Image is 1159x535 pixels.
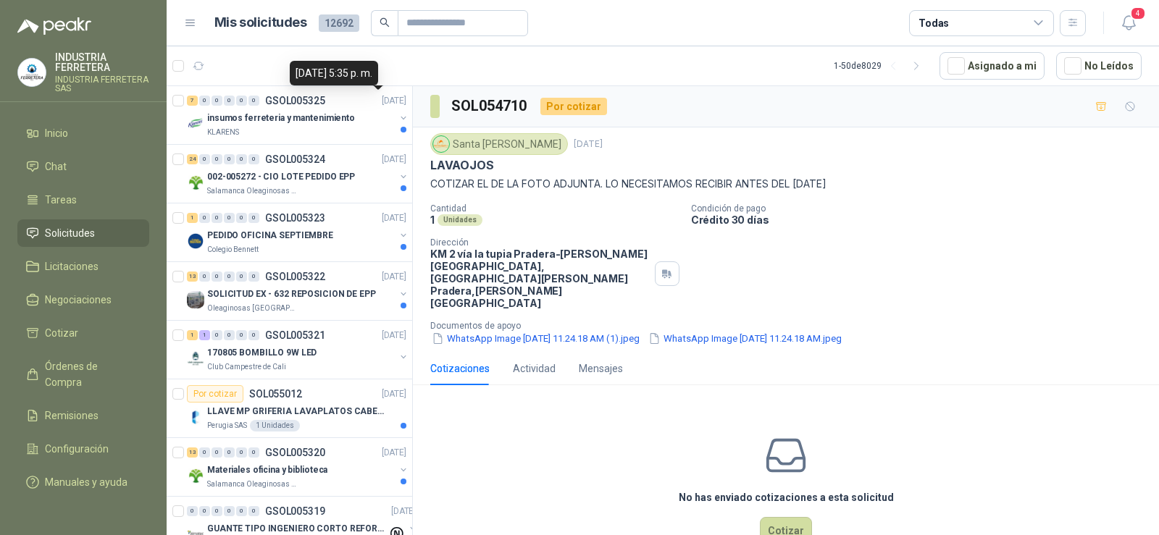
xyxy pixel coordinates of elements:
[451,95,529,117] h3: SOL054710
[199,447,210,458] div: 0
[187,408,204,426] img: Company Logo
[207,405,388,418] p: LLAVE MP GRIFERIA LAVAPLATOS CABEZA EXTRAIBLE
[248,447,259,458] div: 0
[207,463,327,477] p: Materiales oficina y biblioteca
[1056,52,1142,80] button: No Leídos
[17,153,149,180] a: Chat
[187,291,204,308] img: Company Logo
[187,232,204,250] img: Company Logo
[212,271,222,282] div: 0
[265,154,325,164] p: GSOL005324
[319,14,359,32] span: 12692
[207,170,355,184] p: 002-005272 - CIO LOTE PEDIDO EPP
[17,468,149,496] a: Manuales y ayuda
[430,321,1153,331] p: Documentos de apoyo
[430,214,435,226] p: 1
[212,330,222,340] div: 0
[212,96,222,106] div: 0
[199,96,210,106] div: 0
[249,389,302,399] p: SOL055012
[17,402,149,429] a: Remisiones
[45,325,78,341] span: Cotizar
[45,408,99,424] span: Remisiones
[187,96,198,106] div: 7
[380,17,390,28] span: search
[224,271,235,282] div: 0
[265,213,325,223] p: GSOL005323
[265,96,325,106] p: GSOL005325
[45,159,67,174] span: Chat
[579,361,623,376] div: Mensajes
[187,447,198,458] div: 13
[940,52,1045,80] button: Asignado a mi
[17,353,149,396] a: Órdenes de Compra
[45,358,135,390] span: Órdenes de Compra
[430,361,490,376] div: Cotizaciones
[236,330,247,340] div: 0
[679,489,894,505] h3: No has enviado cotizaciones a esta solicitud
[187,271,198,282] div: 13
[430,203,679,214] p: Cantidad
[540,98,607,115] div: Por cotizar
[430,237,649,248] p: Dirección
[17,286,149,313] a: Negociaciones
[17,435,149,463] a: Configuración
[382,153,406,167] p: [DATE]
[207,479,298,490] p: Salamanca Oleaginosas SAS
[248,213,259,223] div: 0
[1116,10,1142,36] button: 4
[224,213,235,223] div: 0
[236,213,247,223] div: 0
[17,17,91,35] img: Logo peakr
[45,474,127,490] span: Manuales y ayuda
[265,330,325,340] p: GSOL005321
[187,174,204,191] img: Company Logo
[187,350,204,367] img: Company Logo
[207,287,376,301] p: SOLICITUD EX - 632 REPOSICION DE EPP
[207,244,259,256] p: Colegio Bennett
[574,138,603,151] p: [DATE]
[224,506,235,516] div: 0
[430,248,649,309] p: KM 2 vía la tupia Pradera-[PERSON_NAME][GEOGRAPHIC_DATA], [GEOGRAPHIC_DATA][PERSON_NAME] Pradera ...
[248,506,259,516] div: 0
[199,506,210,516] div: 0
[212,154,222,164] div: 0
[430,158,494,173] p: LAVAOJOS
[207,361,286,373] p: Club Campestre de Cali
[647,331,843,346] button: WhatsApp Image [DATE] 11.24.18 AM.jpeg
[250,420,300,431] div: 1 Unidades
[236,447,247,458] div: 0
[18,59,46,86] img: Company Logo
[236,96,247,106] div: 0
[224,447,235,458] div: 0
[199,154,210,164] div: 0
[45,441,109,457] span: Configuración
[17,319,149,347] a: Cotizar
[224,330,235,340] div: 0
[224,96,235,106] div: 0
[207,185,298,197] p: Salamanca Oleaginosas SAS
[265,447,325,458] p: GSOL005320
[212,213,222,223] div: 0
[382,94,406,108] p: [DATE]
[248,330,259,340] div: 0
[236,506,247,516] div: 0
[45,125,68,141] span: Inicio
[834,54,928,77] div: 1 - 50 de 8029
[248,271,259,282] div: 0
[17,253,149,280] a: Licitaciones
[236,271,247,282] div: 0
[45,258,99,274] span: Licitaciones
[265,506,325,516] p: GSOL005319
[433,136,449,152] img: Company Logo
[382,329,406,342] p: [DATE]
[45,225,95,241] span: Solicitudes
[430,176,1142,192] p: COTIZAR EL DE LA FOTO ADJUNTA. LO NECESITAMOS RECIBIR ANTES DEL [DATE]
[382,446,406,460] p: [DATE]
[207,420,247,431] p: Perugia SAS
[382,211,406,225] p: [DATE]
[236,154,247,164] div: 0
[187,506,198,516] div: 0
[187,151,409,197] a: 24 0 0 0 0 0 GSOL005324[DATE] Company Logo002-005272 - CIO LOTE PEDIDO EPPSalamanca Oleaginosas SAS
[45,192,77,208] span: Tareas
